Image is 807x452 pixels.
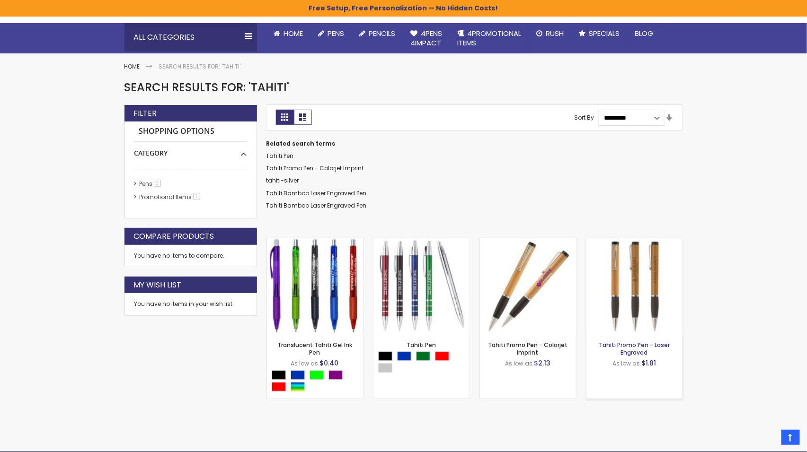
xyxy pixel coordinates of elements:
[416,351,430,361] div: Green
[450,23,529,54] a: 4PROMOTIONALITEMS
[284,28,303,38] span: Home
[272,370,286,380] div: Black
[266,140,683,148] dt: Related search terms
[488,341,568,356] a: Tahiti Promo Pen - Colorjet Imprint
[291,359,319,367] span: As low as
[134,142,247,158] div: Category
[328,370,343,380] div: Purple
[291,382,305,391] div: Assorted
[397,351,411,361] div: Blue
[352,23,403,44] a: Pencils
[407,341,436,349] a: Tahiti Pen
[328,28,345,38] span: Pens
[193,193,200,200] span: 1
[546,28,564,38] span: Rush
[369,28,396,38] span: Pencils
[572,23,628,44] a: Specials
[124,79,290,95] span: Search results for: 'tahiti'
[505,359,532,367] span: As low as
[159,62,241,70] strong: Search results for: 'tahiti'
[291,370,305,380] div: Blue
[435,351,449,361] div: Red
[124,23,257,52] div: All Categories
[320,358,339,368] span: $0.40
[276,110,294,125] strong: Grid
[574,113,594,122] label: Sort By
[612,359,640,367] span: As low as
[272,370,363,394] div: Select A Color
[641,358,656,368] span: $1.81
[529,23,572,44] a: Rush
[480,238,576,246] a: Tahiti Promo Pen - Colorjet Imprint
[124,245,257,267] div: You have no items to compare.
[378,363,392,373] div: Silver
[266,201,368,209] a: Tahiti Bamboo Laser Engraved Pen.
[266,152,294,160] a: Tahiti Pen
[534,358,550,368] span: $2.13
[266,176,299,184] a: tahiti-silver
[403,23,450,54] a: 4Pens4impact
[310,370,324,380] div: Lime Green
[134,231,214,242] strong: Compare Products
[266,23,311,44] a: Home
[137,193,204,201] a: Promotional Items1
[266,189,367,197] a: Tahiti Bamboo Laser Engraved Pen
[267,238,363,246] a: Translucent Tahiti Gel Ink Pen
[373,238,470,334] img: Tahiti Pen
[411,28,443,48] span: 4Pens 4impact
[134,122,247,142] strong: Shopping Options
[267,238,363,334] img: Translucent Tahiti Gel Ink Pen
[458,28,522,48] span: 4PROMOTIONAL ITEMS
[586,238,683,334] img: Tahiti Promo Pen - Laser Engraved
[272,382,286,391] div: Red
[628,23,661,44] a: Blog
[635,28,654,38] span: Blog
[373,238,470,246] a: Tahiti Pen
[154,180,161,187] span: 2
[589,28,620,38] span: Specials
[378,351,392,361] div: Black
[480,238,576,334] img: Tahiti Promo Pen - Colorjet Imprint
[277,341,352,356] a: Translucent Tahiti Gel Ink Pen
[134,108,157,119] strong: Filter
[124,62,140,70] a: Home
[134,280,182,290] strong: My Wish List
[311,23,352,44] a: Pens
[137,180,164,188] a: Pens2
[586,238,683,246] a: Tahiti Promo Pen - Laser Engraved
[134,300,247,308] div: You have no items in your wish list.
[266,164,364,172] a: Tahiti Promo Pen - Colorjet Imprint
[599,341,670,356] a: Tahiti Promo Pen - Laser Engraved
